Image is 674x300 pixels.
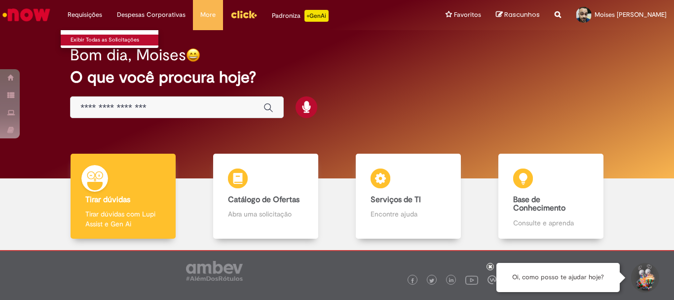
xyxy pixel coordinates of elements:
[304,10,329,22] p: +GenAi
[371,195,421,205] b: Serviços de TI
[630,263,659,293] button: Iniciar Conversa de Suporte
[429,278,434,283] img: logo_footer_twitter.png
[85,195,130,205] b: Tirar dúvidas
[228,195,300,205] b: Catálogo de Ofertas
[68,10,102,20] span: Requisições
[70,69,604,86] h2: O que você procura hoje?
[337,154,480,239] a: Serviços de TI Encontre ajuda
[194,154,337,239] a: Catálogo de Ofertas Abra uma solicitação
[371,209,446,219] p: Encontre ajuda
[200,10,216,20] span: More
[454,10,481,20] span: Favoritos
[61,35,169,45] a: Exibir Todas as Solicitações
[85,209,160,229] p: Tirar dúvidas com Lupi Assist e Gen Ai
[186,261,243,281] img: logo_footer_ambev_rotulo_gray.png
[449,278,454,284] img: logo_footer_linkedin.png
[70,46,186,64] h2: Bom dia, Moises
[272,10,329,22] div: Padroniza
[513,195,565,214] b: Base de Conhecimento
[1,5,52,25] img: ServiceNow
[186,48,200,62] img: happy-face.png
[595,10,667,19] span: Moises [PERSON_NAME]
[228,209,303,219] p: Abra uma solicitação
[504,10,540,19] span: Rascunhos
[60,30,159,48] ul: Requisições
[496,263,620,292] div: Oi, como posso te ajudar hoje?
[513,218,588,228] p: Consulte e aprenda
[465,273,478,286] img: logo_footer_youtube.png
[410,278,415,283] img: logo_footer_facebook.png
[487,275,496,284] img: logo_footer_workplace.png
[496,10,540,20] a: Rascunhos
[117,10,186,20] span: Despesas Corporativas
[52,154,194,239] a: Tirar dúvidas Tirar dúvidas com Lupi Assist e Gen Ai
[480,154,622,239] a: Base de Conhecimento Consulte e aprenda
[230,7,257,22] img: click_logo_yellow_360x200.png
